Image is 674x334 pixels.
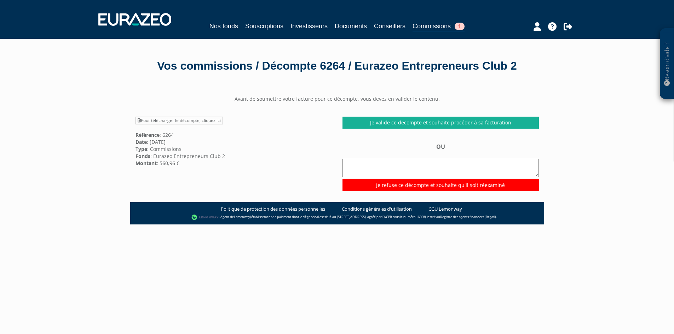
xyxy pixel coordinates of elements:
div: Vos commissions / Décompte 6264 / Eurazeo Entrepreneurs Club 2 [136,58,539,74]
input: Je refuse ce décompte et souhaite qu'il soit réexaminé [342,179,539,191]
p: Besoin d'aide ? [663,32,671,96]
a: Documents [335,21,367,31]
strong: Type [136,146,147,152]
center: Avant de soumettre votre facture pour ce décompte, vous devez en valider le contenu. [130,95,544,102]
a: Investisseurs [290,21,328,31]
a: Je valide ce décompte et souhaite procéder à sa facturation [342,117,539,129]
div: - Agent de (établissement de paiement dont le siège social est situé au [STREET_ADDRESS], agréé p... [137,214,537,221]
span: 1 [455,23,465,30]
div: OU [342,143,539,191]
a: Politique de protection des données personnelles [221,206,325,212]
a: Conditions générales d'utilisation [342,206,412,212]
a: CGU Lemonway [428,206,462,212]
a: Conseillers [374,21,405,31]
strong: Montant [136,160,157,166]
div: : 6264 : [DATE] : Commissions : Eurazeo Entrepreneurs Club 2 : 560,96 € [130,117,337,167]
img: logo-lemonway.png [191,214,219,221]
a: Registre des agents financiers (Regafi) [440,215,496,219]
strong: Fonds [136,153,150,159]
img: 1732889491-logotype_eurazeo_blanc_rvb.png [98,13,171,26]
a: Pour télécharger le décompte, cliquez ici [136,117,223,124]
a: Lemonway [234,215,250,219]
a: Souscriptions [245,21,283,31]
a: Nos fonds [209,21,238,31]
strong: Référence [136,131,160,138]
a: Commissions1 [413,21,465,32]
strong: Date [136,139,147,145]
